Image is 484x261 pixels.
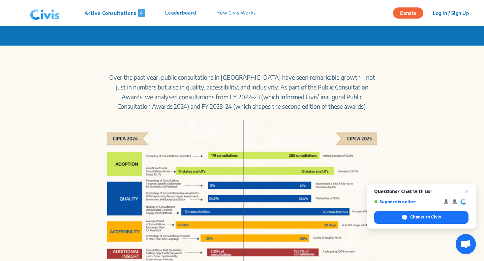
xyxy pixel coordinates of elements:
button: Donate [393,7,423,19]
p: Leaderboard [165,9,196,17]
a: Donate [393,9,428,16]
span: Questions? Chat with us! [374,189,468,194]
img: navlogo.png [27,3,62,23]
span: Support is online [374,199,439,204]
div: Chat with Civis [374,211,468,224]
span: Chat with Civis [410,214,441,220]
p: Active Consultations [85,9,145,17]
div: Open chat [456,234,476,254]
p: How Civis Works [216,9,256,17]
button: Log In / Sign Up [428,8,473,18]
span: 4 [138,9,145,17]
p: Over the past year, public consultations in [GEOGRAPHIC_DATA] have seen remarkable growth—not jus... [107,73,377,111]
span: Close chat [463,187,471,195]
